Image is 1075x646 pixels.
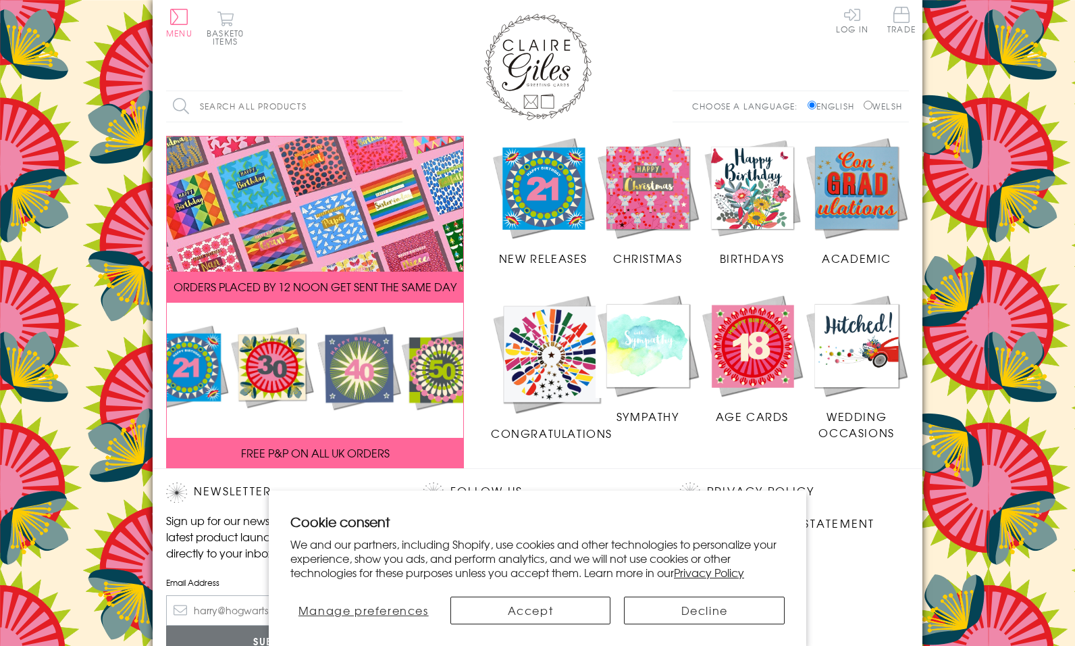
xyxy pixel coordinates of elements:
a: Privacy Policy [674,564,744,580]
label: English [808,100,861,112]
a: Trade [887,7,916,36]
label: Email Address [166,576,396,589]
button: Basket0 items [207,11,244,45]
a: Wedding Occasions [804,293,909,441]
span: Age Cards [716,408,789,424]
span: New Releases [499,250,587,266]
a: Privacy Policy [707,482,814,501]
input: Search all products [166,91,402,122]
a: Academic [804,136,909,267]
button: Manage preferences [290,597,437,624]
span: ORDERS PLACED BY 12 NOON GET SENT THE SAME DAY [174,278,456,295]
p: Sign up for our newsletter to receive the latest product launches, news and offers directly to yo... [166,512,396,561]
a: Christmas [596,136,700,267]
h2: Follow Us [423,482,652,503]
input: English [808,101,816,109]
span: Congratulations [491,425,612,441]
h2: Cookie consent [290,512,785,531]
span: Christmas [613,250,682,266]
input: Search [389,91,402,122]
span: Birthdays [720,250,785,266]
span: Trade [887,7,916,33]
a: Congratulations [491,293,612,441]
p: Choose a language: [692,100,805,112]
h2: Newsletter [166,482,396,503]
a: Sympathy [596,293,700,424]
span: Sympathy [617,408,679,424]
span: FREE P&P ON ALL UK ORDERS [241,445,390,461]
span: Menu [166,27,192,39]
button: Menu [166,9,192,37]
span: Wedding Occasions [818,408,894,441]
span: Academic [822,250,891,266]
input: harry@hogwarts.edu [166,595,396,626]
span: Manage preferences [298,602,429,618]
a: Log In [836,7,868,33]
input: Welsh [864,101,872,109]
p: We and our partners, including Shopify, use cookies and other technologies to personalize your ex... [290,537,785,579]
img: Claire Giles Greetings Cards [483,14,592,120]
a: Birthdays [700,136,805,267]
label: Welsh [864,100,902,112]
a: Age Cards [700,293,805,424]
button: Accept [450,597,611,624]
span: 0 items [213,27,244,47]
a: New Releases [491,136,596,267]
button: Decline [624,597,785,624]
